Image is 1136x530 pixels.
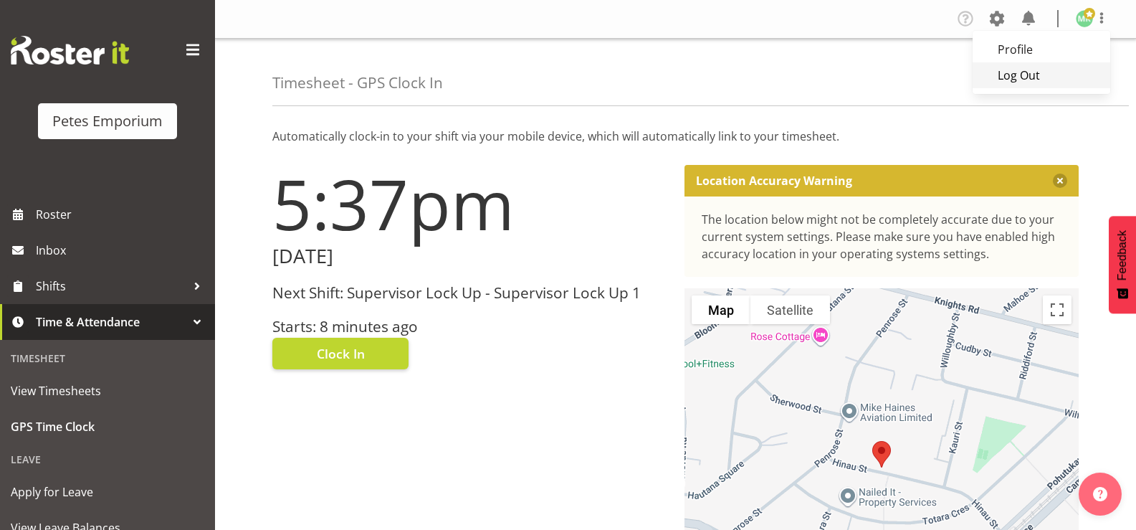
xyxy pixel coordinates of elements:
[4,445,211,474] div: Leave
[696,174,852,188] p: Location Accuracy Warning
[1043,295,1071,324] button: Toggle fullscreen view
[973,37,1110,62] a: Profile
[317,344,365,363] span: Clock In
[973,62,1110,88] a: Log Out
[272,285,667,301] h3: Next Shift: Supervisor Lock Up - Supervisor Lock Up 1
[4,373,211,409] a: View Timesheets
[272,165,667,242] h1: 5:37pm
[36,275,186,297] span: Shifts
[272,128,1079,145] p: Automatically clock-in to your shift via your mobile device, which will automatically link to you...
[1116,230,1129,280] span: Feedback
[1093,487,1107,501] img: help-xxl-2.png
[1053,174,1067,188] button: Close message
[11,36,129,65] img: Rosterit website logo
[1109,216,1136,313] button: Feedback - Show survey
[11,416,204,437] span: GPS Time Clock
[272,338,409,369] button: Clock In
[36,311,186,333] span: Time & Attendance
[1076,10,1093,27] img: melanie-richardson713.jpg
[36,204,208,225] span: Roster
[36,240,208,261] span: Inbox
[11,481,204,503] span: Apply for Leave
[4,409,211,445] a: GPS Time Clock
[272,245,667,268] h2: [DATE]
[692,295,750,324] button: Show street map
[272,75,443,91] h4: Timesheet - GPS Clock In
[11,380,204,402] span: View Timesheets
[4,344,211,373] div: Timesheet
[272,318,667,335] h3: Starts: 8 minutes ago
[750,295,830,324] button: Show satellite imagery
[702,211,1062,262] div: The location below might not be completely accurate due to your current system settings. Please m...
[52,110,163,132] div: Petes Emporium
[4,474,211,510] a: Apply for Leave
